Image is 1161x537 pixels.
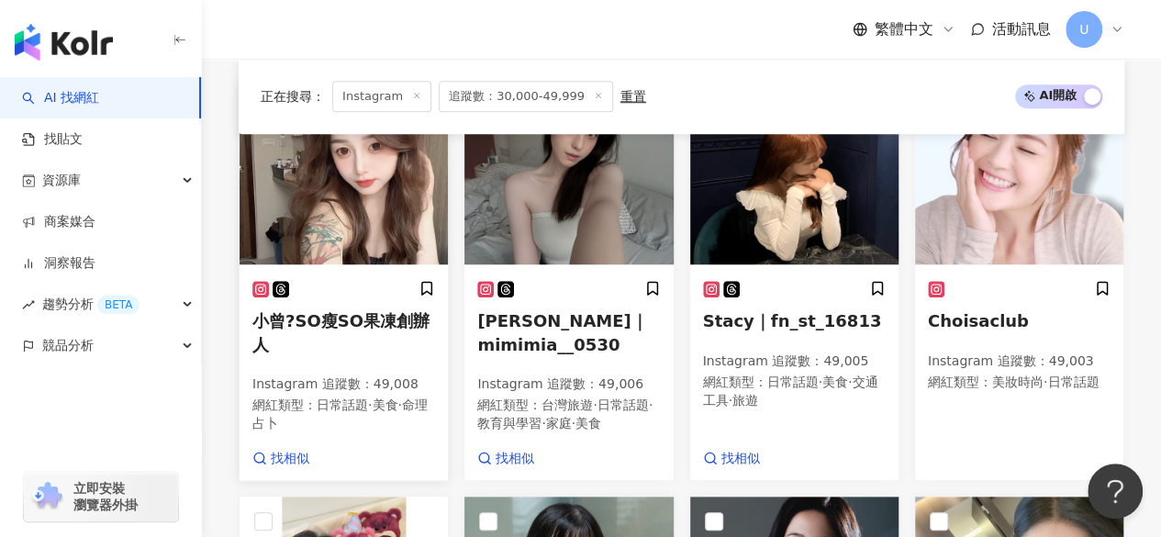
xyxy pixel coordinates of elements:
span: 資源庫 [42,160,81,201]
a: chrome extension立即安裝 瀏覽器外掛 [24,472,178,521]
span: [PERSON_NAME]｜mimimia__0530 [477,311,647,353]
span: 美妝時尚 [992,375,1044,389]
span: Choisaclub [928,311,1029,330]
span: Stacy｜fn_st_16813 [703,311,882,330]
a: 找相似 [252,450,309,468]
span: · [649,397,653,412]
p: Instagram 追蹤數 ： 49,008 [252,375,435,394]
span: · [572,416,575,431]
span: 教育與學習 [477,416,541,431]
span: 日常話題 [597,397,649,412]
span: rise [22,298,35,311]
span: · [729,393,732,408]
img: logo [15,24,113,61]
span: 追蹤數：30,000-49,999 [439,81,613,112]
a: KOL AvatarChoisaclubInstagram 追蹤數：49,003網紅類型：美妝時尚·日常話題 [914,80,1124,482]
span: 競品分析 [42,325,94,366]
img: KOL Avatar [464,81,673,264]
span: Instagram [332,81,431,112]
span: 正在搜尋 ： [261,89,325,104]
span: 美食 [822,375,848,389]
span: · [541,416,545,431]
p: Instagram 追蹤數 ： 49,006 [477,375,660,394]
p: 網紅類型 ： [703,374,886,409]
span: 美食 [372,397,397,412]
p: 網紅類型 ： [477,397,660,432]
span: 日常話題 [317,397,368,412]
a: 找相似 [703,450,760,468]
span: 趨勢分析 [42,284,140,325]
span: 旅遊 [732,393,758,408]
img: KOL Avatar [690,81,899,264]
span: 小曾?SO瘦SO果凍創辦人 [252,311,430,353]
span: · [593,397,597,412]
a: KOL AvatarStacy｜fn_st_16813Instagram 追蹤數：49,005網紅類型：日常話題·美食·交通工具·旅遊找相似 [689,80,899,482]
span: 命理占卜 [252,397,428,431]
img: KOL Avatar [240,81,448,264]
span: · [819,375,822,389]
p: Instagram 追蹤數 ： 49,005 [703,352,886,371]
div: 重置 [620,89,646,104]
span: · [848,375,852,389]
a: searchAI 找網紅 [22,89,99,107]
span: · [1044,375,1047,389]
span: 繁體中文 [875,19,933,39]
span: 日常話題 [767,375,819,389]
span: 交通工具 [703,375,878,408]
iframe: Help Scout Beacon - Open [1088,464,1143,519]
a: 商案媒合 [22,213,95,231]
img: KOL Avatar [915,81,1123,264]
span: 台灣旅遊 [541,397,593,412]
a: KOL Avatar小曾?SO瘦SO果凍創辦人Instagram 追蹤數：49,008網紅類型：日常話題·美食·命理占卜找相似 [239,80,449,482]
span: 美食 [575,416,601,431]
span: 日常話題 [1047,375,1099,389]
span: 找相似 [721,450,760,468]
p: Instagram 追蹤數 ： 49,003 [928,352,1111,371]
div: BETA [97,296,140,314]
img: chrome extension [29,482,65,511]
a: 洞察報告 [22,254,95,273]
span: 家庭 [546,416,572,431]
span: 找相似 [271,450,309,468]
span: · [368,397,372,412]
span: 活動訊息 [992,20,1051,38]
p: 網紅類型 ： [252,397,435,432]
p: 網紅類型 ： [928,374,1111,392]
span: 找相似 [496,450,534,468]
a: 找相似 [477,450,534,468]
a: 找貼文 [22,130,83,149]
span: U [1079,19,1088,39]
span: 立即安裝 瀏覽器外掛 [73,480,138,513]
span: · [397,397,401,412]
a: KOL Avatar[PERSON_NAME]｜mimimia__0530Instagram 追蹤數：49,006網紅類型：台灣旅遊·日常話題·教育與學習·家庭·美食找相似 [463,80,674,482]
